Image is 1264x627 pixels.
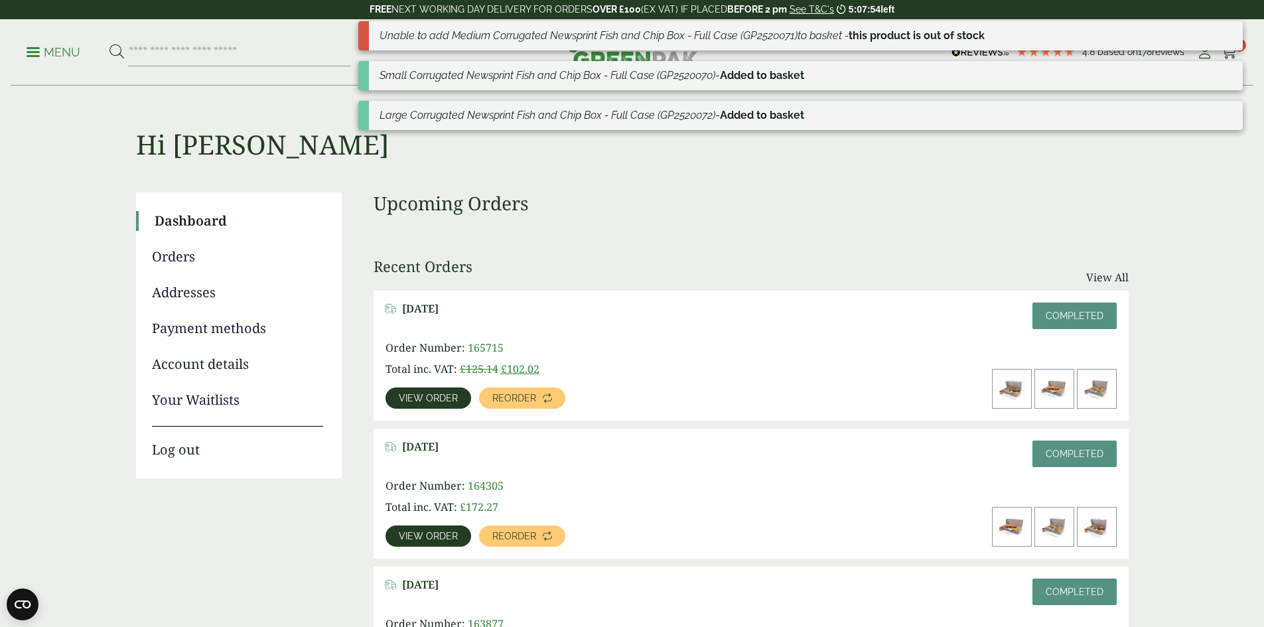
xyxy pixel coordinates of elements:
[460,362,498,376] del: £125.14
[1086,269,1129,285] a: View All
[374,192,1129,215] h3: Upcoming Orders
[468,340,504,355] span: 165715
[479,387,565,409] a: Reorder
[386,478,465,493] span: Order Number:
[1078,508,1116,546] img: Medium-Corrugated-Newsprint-Fish-Chips-Box-with-Food-Variant-2-300x200.jpg
[152,283,323,303] a: Addresses
[790,4,834,15] a: See T&C's
[479,525,565,547] a: Reorder
[402,579,439,591] span: [DATE]
[370,4,391,15] strong: FREE
[1035,370,1074,408] img: Large-Corrugated-Newsprint-Fish-Chips-Box-with-Food-Variant-1-300x200.jpg
[7,589,38,620] button: Open CMP widget
[720,109,804,121] strong: Added to basket
[1046,311,1103,321] span: Completed
[152,318,323,338] a: Payment methods
[386,340,465,355] span: Order Number:
[399,393,458,403] span: View order
[399,531,458,541] span: View order
[492,393,536,403] span: Reorder
[460,500,498,514] bdi: 172.27
[727,4,787,15] strong: BEFORE 2 pm
[155,211,323,231] a: Dashboard
[386,525,471,547] a: View order
[374,257,472,275] h3: Recent Orders
[152,354,323,374] a: Account details
[402,441,439,453] span: [DATE]
[386,362,457,376] span: Total inc. VAT:
[1078,370,1116,408] img: Small-Corrugated-Newsprint-Fish-Chips-Box-with-Food-Variant-1-300x200.jpg
[1046,587,1103,597] span: Completed
[152,390,323,410] a: Your Waitlists
[460,500,466,514] span: £
[380,69,715,82] em: Small Corrugated Newsprint Fish and Chip Box - Full Case (GP2520070)
[386,500,457,514] span: Total inc. VAT:
[849,4,880,15] span: 5:07:54
[358,101,1243,130] div: -
[152,426,323,460] a: Log out
[136,86,1129,161] h1: Hi [PERSON_NAME]
[593,4,641,15] strong: OVER £100
[1035,508,1074,546] img: Small-Corrugated-Newsprint-Fish-Chips-Box-with-Food-Variant-1-300x200.jpg
[27,44,80,58] a: Menu
[468,478,504,493] span: 164305
[492,531,536,541] span: Reorder
[358,61,1243,90] div: -
[380,109,715,121] em: Large Corrugated Newsprint Fish and Chip Box - Full Case (GP2520072)
[402,303,439,315] span: [DATE]
[152,247,323,267] a: Orders
[501,362,507,376] span: £
[993,370,1031,408] img: Medium-Corrugated-Newsprint-Fish-Chips-Box-with-Food-Variant-2-300x200.jpg
[501,362,539,376] bdi: 102.02
[380,29,849,42] em: Unable to add Medium Corrugated Newsprint Fish and Chip Box - Full Case (GP2520071) to basket -
[27,44,80,60] p: Menu
[993,508,1031,546] img: Large-Corrugated-Newsprint-Fish-Chips-Box-with-Food-Variant-1-300x200.jpg
[849,29,985,42] strong: this product is out of stock
[720,69,804,82] strong: Added to basket
[386,387,471,409] a: View order
[1046,449,1103,459] span: Completed
[880,4,894,15] span: left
